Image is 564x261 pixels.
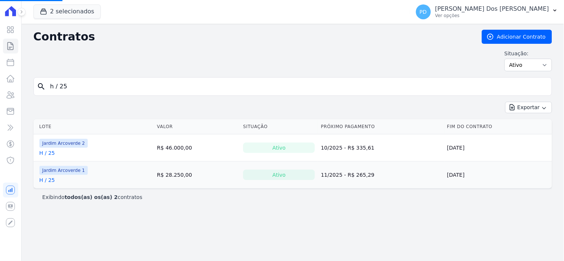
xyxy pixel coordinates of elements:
span: Jardim Arcoverde 2 [39,139,88,148]
div: Ativo [243,143,315,153]
span: PD [420,9,427,14]
a: H / 25 [39,149,55,157]
td: [DATE] [444,134,552,162]
td: [DATE] [444,162,552,189]
div: Ativo [243,170,315,180]
td: R$ 28.250,00 [154,162,240,189]
button: 2 selecionados [33,4,101,19]
th: Próximo Pagamento [318,119,444,134]
a: 11/2025 - R$ 265,29 [321,172,374,178]
input: Buscar por nome do lote [46,79,549,94]
span: Jardim Arcoverde 1 [39,166,88,175]
p: Ver opções [435,13,549,19]
p: [PERSON_NAME] Dos [PERSON_NAME] [435,5,549,13]
th: Fim do Contrato [444,119,552,134]
button: PD [PERSON_NAME] Dos [PERSON_NAME] Ver opções [410,1,564,22]
a: H / 25 [39,176,55,184]
a: 10/2025 - R$ 335,61 [321,145,374,151]
th: Situação [240,119,318,134]
th: Lote [33,119,154,134]
p: Exibindo contratos [42,193,142,201]
label: Situação: [505,50,552,57]
h2: Contratos [33,30,470,43]
td: R$ 46.000,00 [154,134,240,162]
b: todos(as) os(as) 2 [65,194,118,200]
i: search [37,82,46,91]
button: Exportar [505,102,552,113]
th: Valor [154,119,240,134]
a: Adicionar Contrato [482,30,552,44]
